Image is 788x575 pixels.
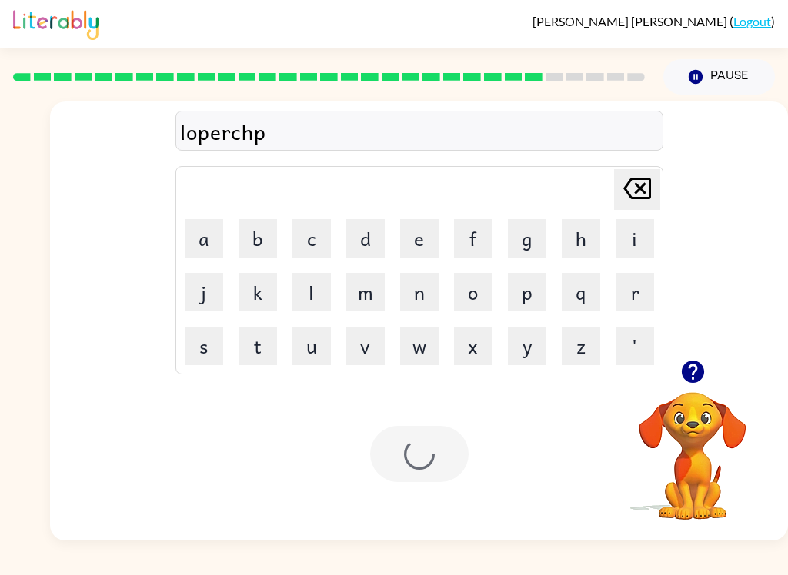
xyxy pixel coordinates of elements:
[663,59,775,95] button: Pause
[292,327,331,365] button: u
[292,273,331,311] button: l
[616,368,770,522] video: Your browser must support playing .mp4 files to use Literably. Please try using another browser.
[239,219,277,258] button: b
[454,219,492,258] button: f
[346,273,385,311] button: m
[400,327,439,365] button: w
[733,14,771,28] a: Logout
[185,327,223,365] button: s
[13,6,98,40] img: Literably
[508,219,546,258] button: g
[616,327,654,365] button: '
[346,327,385,365] button: v
[454,273,492,311] button: o
[562,273,600,311] button: q
[185,219,223,258] button: a
[292,219,331,258] button: c
[508,327,546,365] button: y
[562,219,600,258] button: h
[185,273,223,311] button: j
[508,273,546,311] button: p
[400,219,439,258] button: e
[616,273,654,311] button: r
[562,327,600,365] button: z
[239,273,277,311] button: k
[346,219,385,258] button: d
[239,327,277,365] button: t
[533,14,775,28] div: ( )
[180,115,659,148] div: loperchp
[533,14,730,28] span: [PERSON_NAME] [PERSON_NAME]
[616,219,654,258] button: i
[454,327,492,365] button: x
[400,273,439,311] button: n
